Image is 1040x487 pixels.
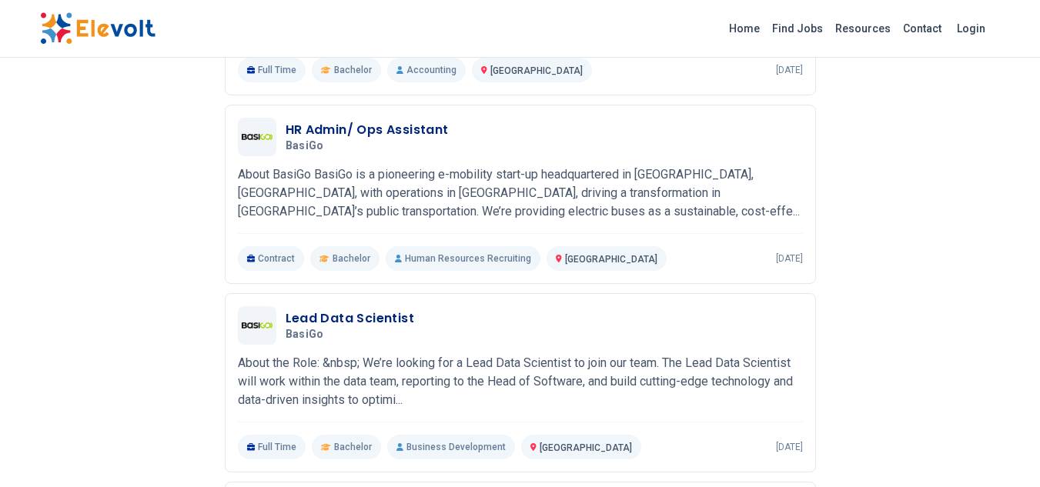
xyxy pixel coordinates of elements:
p: Full Time [238,58,306,82]
a: BasiGoHR Admin/ Ops AssistantBasiGoAbout BasiGo BasiGo is a pioneering e-mobility start-up headqu... [238,118,803,271]
img: Elevolt [40,12,155,45]
a: Contact [897,16,948,41]
p: About the Role: &nbsp; We’re looking for a Lead Data Scientist to join our team. The Lead Data Sc... [238,354,803,409]
h3: HR Admin/ Ops Assistant [286,121,449,139]
a: BasiGoLead Data ScientistBasiGoAbout the Role: &nbsp; We’re looking for a Lead Data Scientist to ... [238,306,803,459]
span: [GEOGRAPHIC_DATA] [490,65,583,76]
h3: Lead Data Scientist [286,309,415,328]
p: [DATE] [776,252,803,265]
span: Bachelor [334,441,372,453]
span: BasiGo [286,328,324,342]
span: BasiGo [286,139,324,153]
a: Resources [829,16,897,41]
span: [GEOGRAPHIC_DATA] [540,442,632,453]
a: Login [948,13,995,44]
p: [DATE] [776,441,803,453]
iframe: Chat Widget [963,413,1040,487]
span: Bachelor [334,64,372,76]
img: BasiGo [242,322,273,329]
p: Full Time [238,435,306,459]
p: Contract [238,246,305,271]
a: Home [723,16,766,41]
p: About BasiGo BasiGo is a pioneering e-mobility start-up headquartered in [GEOGRAPHIC_DATA], [GEOG... [238,165,803,221]
span: [GEOGRAPHIC_DATA] [565,254,657,265]
p: Business Development [387,435,515,459]
a: Find Jobs [766,16,829,41]
p: Human Resources Recruiting [386,246,540,271]
p: [DATE] [776,64,803,76]
img: BasiGo [242,134,273,140]
span: Bachelor [333,252,370,265]
p: Accounting [387,58,466,82]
